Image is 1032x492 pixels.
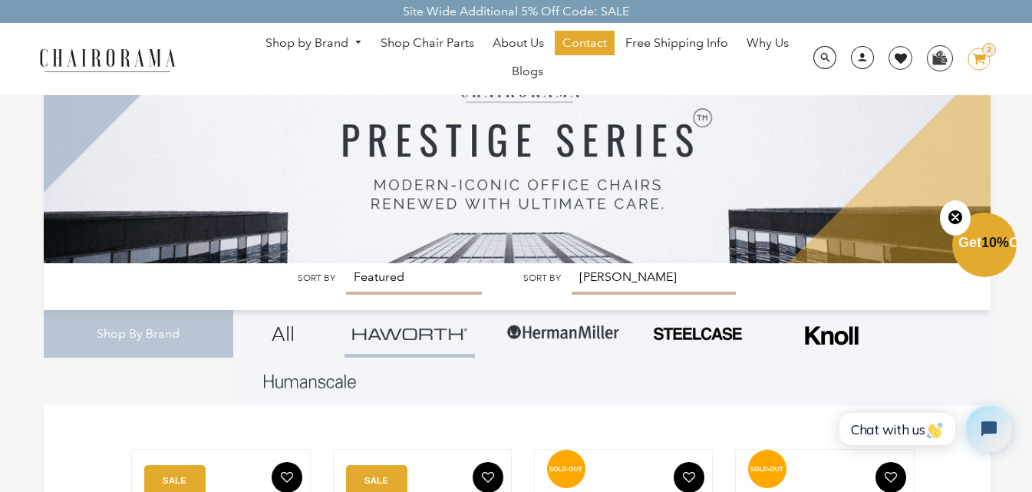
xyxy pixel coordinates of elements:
a: All [245,310,321,358]
a: 2 [956,48,991,71]
img: WhatsApp_Image_2024-07-12_at_16.23.01.webp [928,46,951,69]
img: PHOTO-2024-07-09-00-53-10-removebg-preview.png [651,325,744,342]
text: SOLD-OUT [750,464,784,472]
div: Get10%OffClose teaser [952,214,1017,279]
img: Group_4be16a4b-c81a-4a6e-a540-764d0a8faf6e.png [352,328,467,339]
span: Shop Chair Parts [381,35,474,51]
a: Blogs [504,59,551,84]
text: SOLD-OUT [549,464,582,472]
span: Blogs [512,64,543,80]
a: Contact [555,31,615,55]
div: 2 [982,43,996,57]
text: SALE [163,475,186,485]
span: Free Shipping Info [625,35,728,51]
label: Sort by [298,272,335,284]
a: Shop by Brand [258,31,370,55]
a: Why Us [739,31,796,55]
a: Free Shipping Info [618,31,736,55]
text: SALE [364,475,388,485]
nav: DesktopNavigation [249,31,805,88]
span: Get Off [958,235,1029,250]
span: About Us [493,35,544,51]
a: Shop Chair Parts [373,31,482,55]
span: 10% [981,235,1009,250]
img: Frame_4.png [801,316,862,355]
iframe: Tidio Chat [823,393,1025,465]
div: Shop By Brand [44,310,233,358]
img: chairorama [31,46,184,73]
span: Why Us [747,35,789,51]
label: Sort by [523,272,561,284]
img: Group-1.png [506,310,621,356]
button: Close teaser [940,200,971,236]
a: About Us [485,31,552,55]
img: Layer_1_1.png [264,375,356,388]
span: Contact [562,35,607,51]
